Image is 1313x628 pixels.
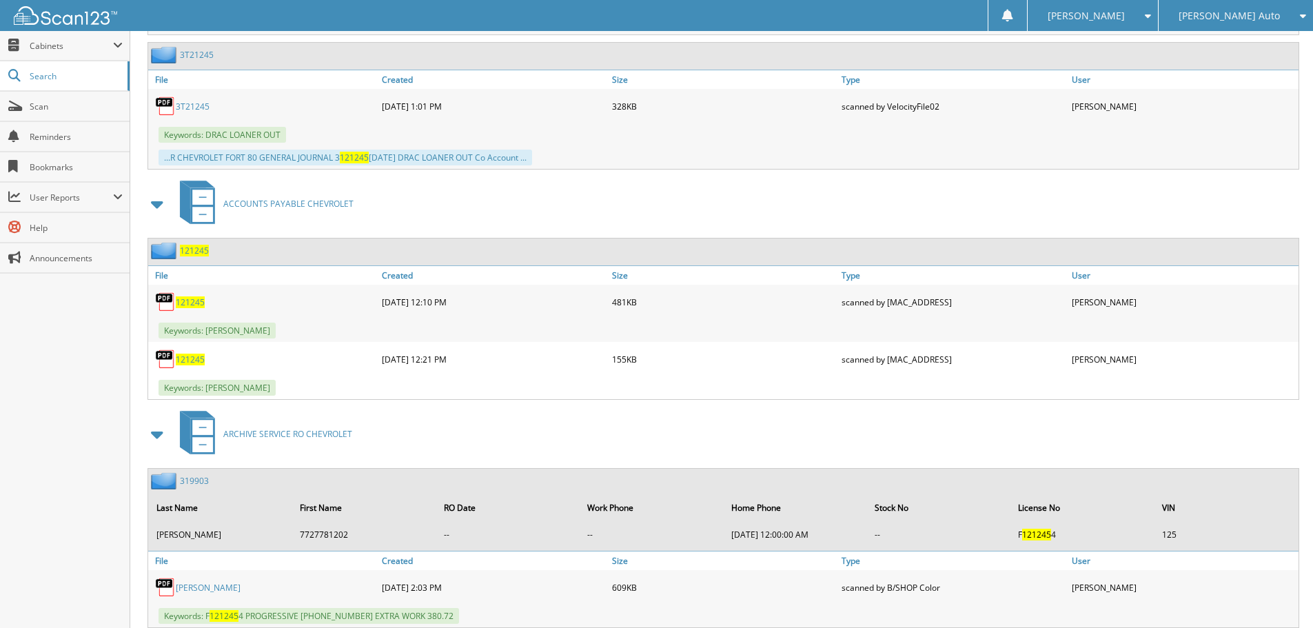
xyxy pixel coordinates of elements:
[155,96,176,117] img: PDF.png
[1011,523,1153,546] td: F 4
[609,288,839,316] div: 481KB
[172,176,354,231] a: ACCOUNTS PAYABLE CHEVROLET
[1155,494,1297,522] th: VIN
[30,70,121,82] span: Search
[378,70,609,89] a: Created
[172,407,352,461] a: ARCHIVE SERVICE RO CHEVROLET
[30,101,123,112] span: Scan
[838,288,1068,316] div: scanned by [MAC_ADDRESS]
[437,494,579,522] th: RO Date
[609,266,839,285] a: Size
[1068,92,1299,120] div: [PERSON_NAME]
[293,494,435,522] th: First Name
[609,70,839,89] a: Size
[1155,523,1297,546] td: 125
[180,475,209,487] a: 319903
[159,380,276,396] span: Keywords: [PERSON_NAME]
[378,574,609,601] div: [DATE] 2:03 PM
[724,494,866,522] th: Home Phone
[378,288,609,316] div: [DATE] 12:10 PM
[378,92,609,120] div: [DATE] 1:01 PM
[159,323,276,338] span: Keywords: [PERSON_NAME]
[838,345,1068,373] div: scanned by [MAC_ADDRESS]
[155,577,176,598] img: PDF.png
[151,46,180,63] img: folder2.png
[340,152,369,163] span: 121245
[148,266,378,285] a: File
[223,198,354,210] span: ACCOUNTS PAYABLE CHEVROLET
[223,428,352,440] span: ARCHIVE SERVICE RO CHEVROLET
[1068,574,1299,601] div: [PERSON_NAME]
[609,345,839,373] div: 155KB
[159,608,459,624] span: Keywords: F 4 PROGRESSIVE [PHONE_NUMBER] EXTRA WORK 380.72
[580,523,722,546] td: --
[14,6,117,25] img: scan123-logo-white.svg
[1244,562,1313,628] iframe: Chat Widget
[437,523,579,546] td: --
[30,40,113,52] span: Cabinets
[180,245,209,256] a: 121245
[838,266,1068,285] a: Type
[609,551,839,570] a: Size
[378,551,609,570] a: Created
[1068,70,1299,89] a: User
[210,610,238,622] span: 121245
[378,345,609,373] div: [DATE] 12:21 PM
[838,551,1068,570] a: Type
[155,349,176,369] img: PDF.png
[30,192,113,203] span: User Reports
[1048,12,1125,20] span: [PERSON_NAME]
[1179,12,1280,20] span: [PERSON_NAME] Auto
[176,296,205,308] a: 121245
[609,92,839,120] div: 328KB
[180,49,214,61] a: 3T21245
[150,494,292,522] th: Last Name
[580,494,722,522] th: Work Phone
[1068,266,1299,285] a: User
[30,131,123,143] span: Reminders
[1022,529,1051,540] span: 121245
[1068,345,1299,373] div: [PERSON_NAME]
[378,266,609,285] a: Created
[868,523,1010,546] td: --
[30,161,123,173] span: Bookmarks
[148,70,378,89] a: File
[151,472,180,489] img: folder2.png
[176,101,210,112] a: 3T21245
[868,494,1010,522] th: Stock No
[159,150,532,165] div: ...R CHEVROLET FORT 80 GENERAL JOURNAL 3 [DATE] DRAC LOANER OUT Co Account ...
[838,70,1068,89] a: Type
[159,127,286,143] span: Keywords: DRAC LOANER OUT
[155,292,176,312] img: PDF.png
[293,523,435,546] td: 7727781202
[1068,288,1299,316] div: [PERSON_NAME]
[30,252,123,264] span: Announcements
[176,582,241,594] a: [PERSON_NAME]
[1011,494,1153,522] th: License No
[724,523,866,546] td: [DATE] 12:00:00 AM
[148,551,378,570] a: File
[1068,551,1299,570] a: User
[838,92,1068,120] div: scanned by VelocityFile02
[609,574,839,601] div: 609KB
[30,222,123,234] span: Help
[151,242,180,259] img: folder2.png
[838,574,1068,601] div: scanned by B/SHOP Color
[176,354,205,365] a: 121245
[150,523,292,546] td: [PERSON_NAME]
